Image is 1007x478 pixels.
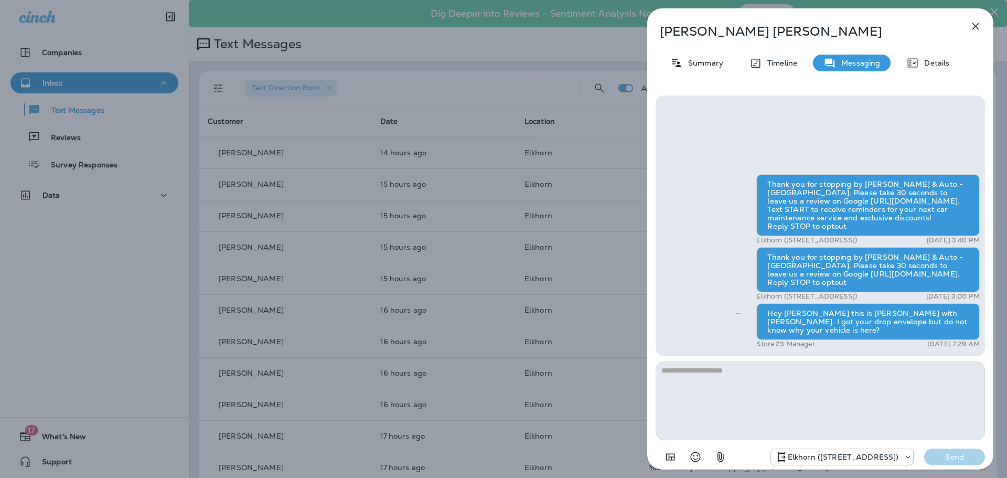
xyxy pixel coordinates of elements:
p: Elkhorn ([STREET_ADDRESS]) [756,236,857,245]
button: Select an emoji [685,447,706,468]
p: [PERSON_NAME] [PERSON_NAME] [660,24,946,39]
p: Summary [683,59,723,67]
p: Details [919,59,949,67]
button: Add in a premade template [660,447,681,468]
p: Store 23 Manager [756,340,815,348]
div: Hey [PERSON_NAME] this is [PERSON_NAME] with [PERSON_NAME]. I got your drop envelope but do not k... [756,303,980,340]
p: [DATE] 3:40 PM [927,236,980,245]
p: [DATE] 7:29 AM [927,340,980,348]
div: +1 (402) 502-7400 [771,451,914,463]
p: Elkhorn ([STREET_ADDRESS]) [788,453,899,461]
div: Thank you for stopping by [PERSON_NAME] & Auto - [GEOGRAPHIC_DATA]. Please take 30 seconds to lea... [756,247,980,292]
p: Elkhorn ([STREET_ADDRESS]) [756,292,857,301]
p: Timeline [762,59,797,67]
div: Thank you for stopping by [PERSON_NAME] & Auto - [GEOGRAPHIC_DATA]. Please take 30 seconds to lea... [756,174,980,236]
span: Sent [735,308,741,317]
p: Messaging [836,59,880,67]
p: [DATE] 3:00 PM [926,292,980,301]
